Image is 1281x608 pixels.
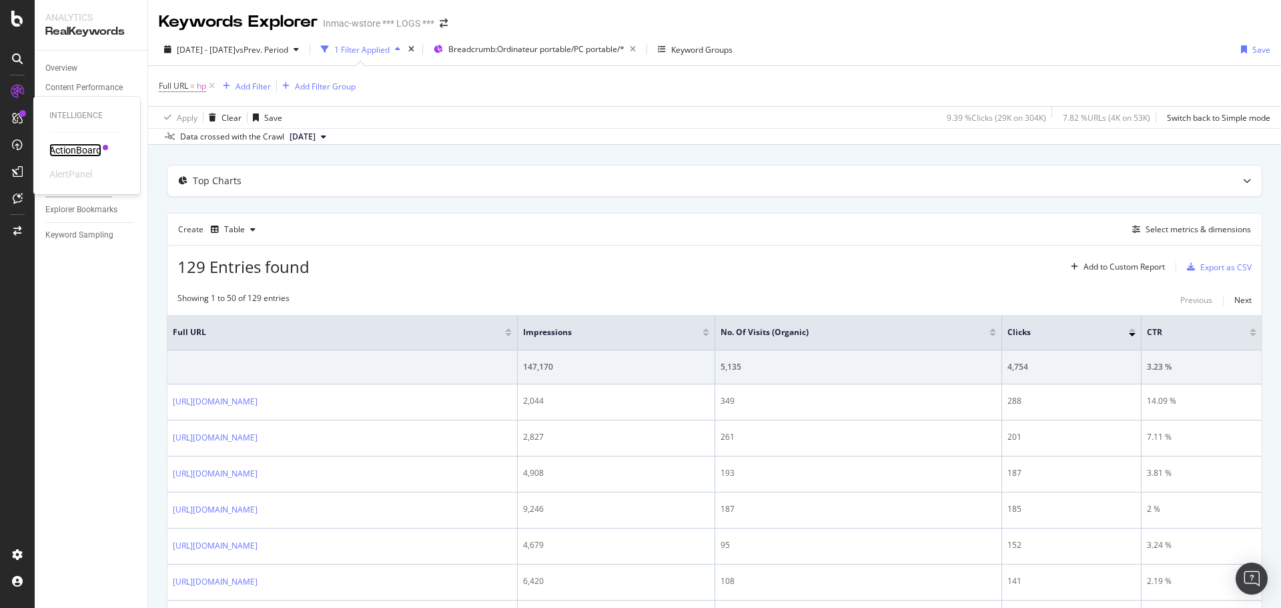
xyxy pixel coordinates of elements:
span: vs Prev. Period [236,44,288,55]
div: Previous [1180,294,1212,306]
div: Keyword Groups [671,44,733,55]
button: Save [1236,39,1270,60]
a: Explorer Bookmarks [45,203,138,217]
div: 152 [1007,539,1136,551]
button: Breadcrumb:Ordinateur portable/PC portable/* [428,39,641,60]
div: 147,170 [523,361,709,373]
span: Full URL [159,80,188,91]
div: Intelligence [49,110,124,121]
button: Add Filter [218,78,271,94]
div: Table [224,226,245,234]
span: = [190,80,195,91]
button: 1 Filter Applied [316,39,406,60]
div: 95 [721,539,996,551]
div: arrow-right-arrow-left [440,19,448,28]
div: 3.23 % [1147,361,1256,373]
div: AlertPanel [49,168,92,181]
div: Overview [45,61,77,75]
a: [URL][DOMAIN_NAME] [173,539,258,553]
button: Add to Custom Report [1065,256,1165,278]
div: Data crossed with the Crawl [180,131,284,143]
div: 9,246 [523,503,709,515]
button: Add Filter Group [277,78,356,94]
button: Keyword Groups [653,39,738,60]
div: 187 [721,503,996,515]
a: ActionBoard [49,143,101,157]
div: 9.39 % Clicks ( 29K on 304K ) [947,112,1046,123]
div: 185 [1007,503,1136,515]
button: Previous [1180,292,1212,308]
a: [URL][DOMAIN_NAME] [173,503,258,517]
div: Add Filter Group [295,81,356,92]
div: Select metrics & dimensions [1146,224,1251,235]
div: 201 [1007,431,1136,443]
div: Analytics [45,11,137,24]
div: Add Filter [236,81,271,92]
button: Table [205,219,261,240]
button: Clear [203,107,242,128]
div: 288 [1007,395,1136,407]
div: 141 [1007,575,1136,587]
button: Next [1234,292,1252,308]
a: [URL][DOMAIN_NAME] [173,467,258,481]
div: Keyword Sampling [45,228,113,242]
button: Save [248,107,282,128]
div: 4,908 [523,467,709,479]
a: Keyword Sampling [45,228,138,242]
button: [DATE] - [DATE]vsPrev. Period [159,39,304,60]
div: Switch back to Simple mode [1167,112,1270,123]
a: Content Performance [45,81,138,95]
div: Top Charts [193,174,242,188]
button: [DATE] [284,129,332,145]
div: Clear [222,112,242,123]
div: 1 Filter Applied [334,44,390,55]
div: 7.11 % [1147,431,1256,443]
div: 2.19 % [1147,575,1256,587]
span: 129 Entries found [177,256,310,278]
a: [URL][DOMAIN_NAME] [173,431,258,444]
span: No. of Visits (Organic) [721,326,969,338]
span: Breadcrumb: Ordinateur portable/PC portable/* [448,43,624,55]
div: 4,754 [1007,361,1136,373]
div: 2 % [1147,503,1256,515]
button: Apply [159,107,197,128]
div: Open Intercom Messenger [1236,563,1268,595]
div: 349 [721,395,996,407]
a: [URL][DOMAIN_NAME] [173,395,258,408]
div: 3.24 % [1147,539,1256,551]
div: Create [178,219,261,240]
div: Save [1252,44,1270,55]
div: 7.82 % URLs ( 4K on 53K ) [1063,112,1150,123]
div: RealKeywords [45,24,137,39]
div: Showing 1 to 50 of 129 entries [177,292,290,308]
a: Overview [45,61,138,75]
div: Save [264,112,282,123]
a: [URL][DOMAIN_NAME] [173,575,258,589]
button: Switch back to Simple mode [1162,107,1270,128]
div: 5,135 [721,361,996,373]
div: 14.09 % [1147,395,1256,407]
span: Full URL [173,326,485,338]
div: 2,044 [523,395,709,407]
div: 193 [721,467,996,479]
div: Keywords Explorer [159,11,318,33]
div: Apply [177,112,197,123]
span: [DATE] - [DATE] [177,44,236,55]
button: Export as CSV [1182,256,1252,278]
div: 4,679 [523,539,709,551]
div: Add to Custom Report [1084,263,1165,271]
div: 261 [721,431,996,443]
div: Explorer Bookmarks [45,203,117,217]
div: Next [1234,294,1252,306]
span: 2025 Sep. 1st [290,131,316,143]
div: times [406,43,417,56]
span: CTR [1147,326,1230,338]
div: 187 [1007,467,1136,479]
div: 2,827 [523,431,709,443]
button: Select metrics & dimensions [1127,222,1251,238]
div: 3.81 % [1147,467,1256,479]
div: 6,420 [523,575,709,587]
div: Content Performance [45,81,123,95]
